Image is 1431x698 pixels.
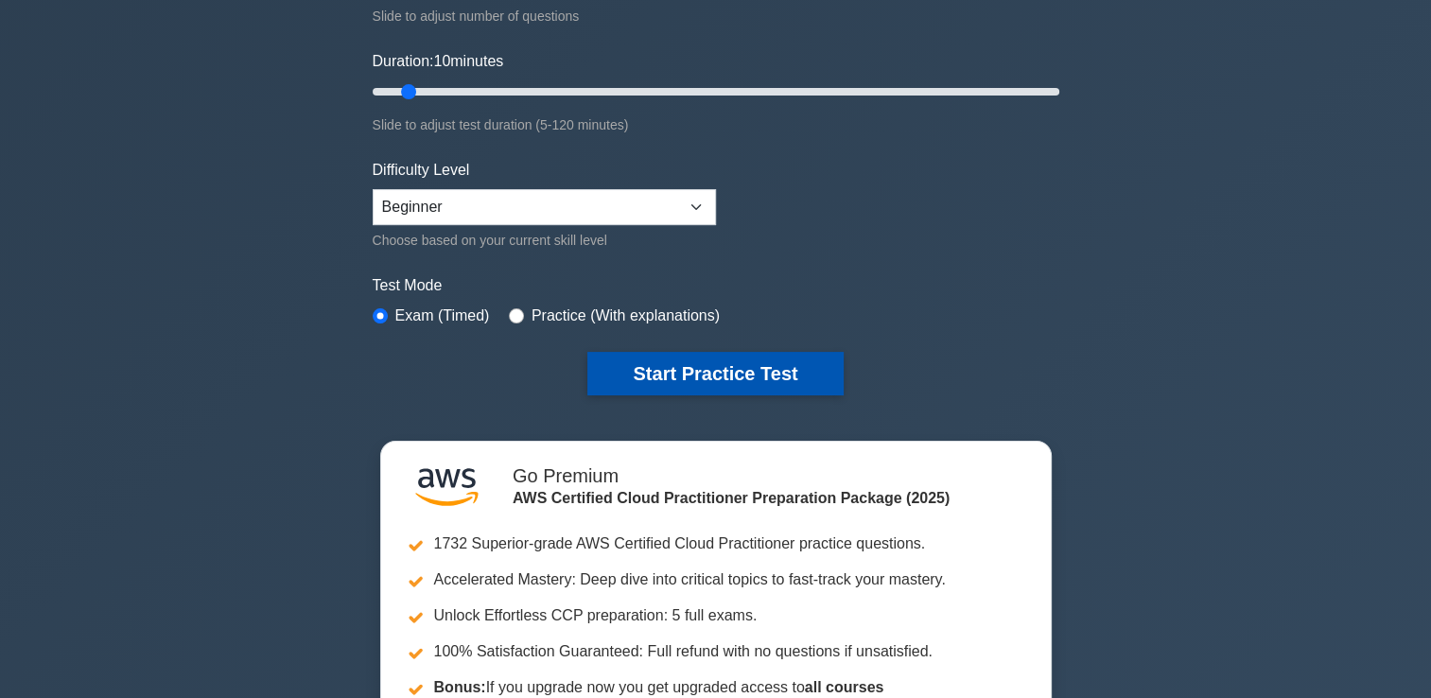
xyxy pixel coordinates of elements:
label: Practice (With explanations) [532,305,720,327]
div: Choose based on your current skill level [373,229,716,252]
label: Difficulty Level [373,159,470,182]
label: Test Mode [373,274,1059,297]
button: Start Practice Test [587,352,843,395]
span: 10 [433,53,450,69]
div: Slide to adjust number of questions [373,5,1059,27]
label: Exam (Timed) [395,305,490,327]
div: Slide to adjust test duration (5-120 minutes) [373,113,1059,136]
label: Duration: minutes [373,50,504,73]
